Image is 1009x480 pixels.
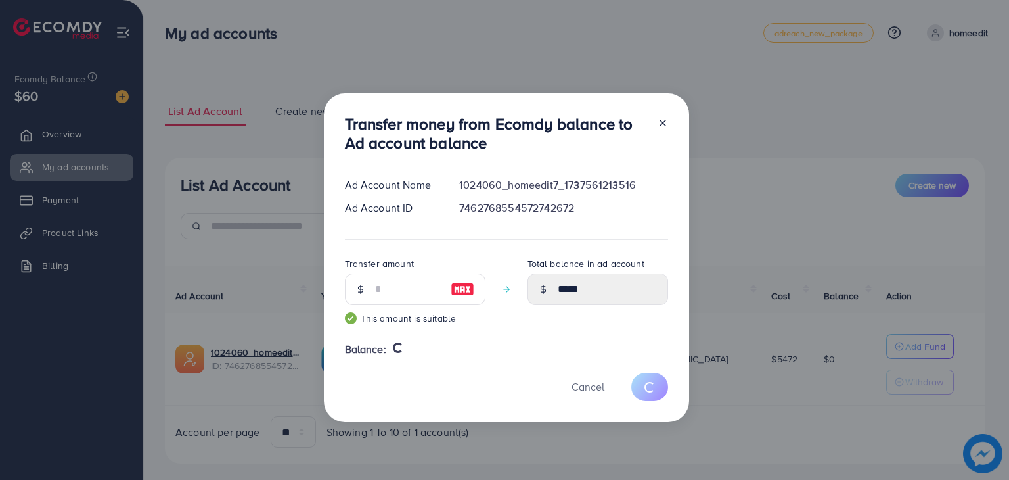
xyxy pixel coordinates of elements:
[334,201,449,216] div: Ad Account ID
[572,379,604,394] span: Cancel
[334,178,449,193] div: Ad Account Name
[345,312,485,325] small: This amount is suitable
[527,257,644,270] label: Total balance in ad account
[555,373,621,401] button: Cancel
[345,257,414,270] label: Transfer amount
[449,201,678,216] div: 7462768554572742672
[451,281,474,297] img: image
[345,342,386,357] span: Balance:
[345,114,647,153] h3: Transfer money from Ecomdy balance to Ad account balance
[345,312,357,324] img: guide
[449,178,678,193] div: 1024060_homeedit7_1737561213516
